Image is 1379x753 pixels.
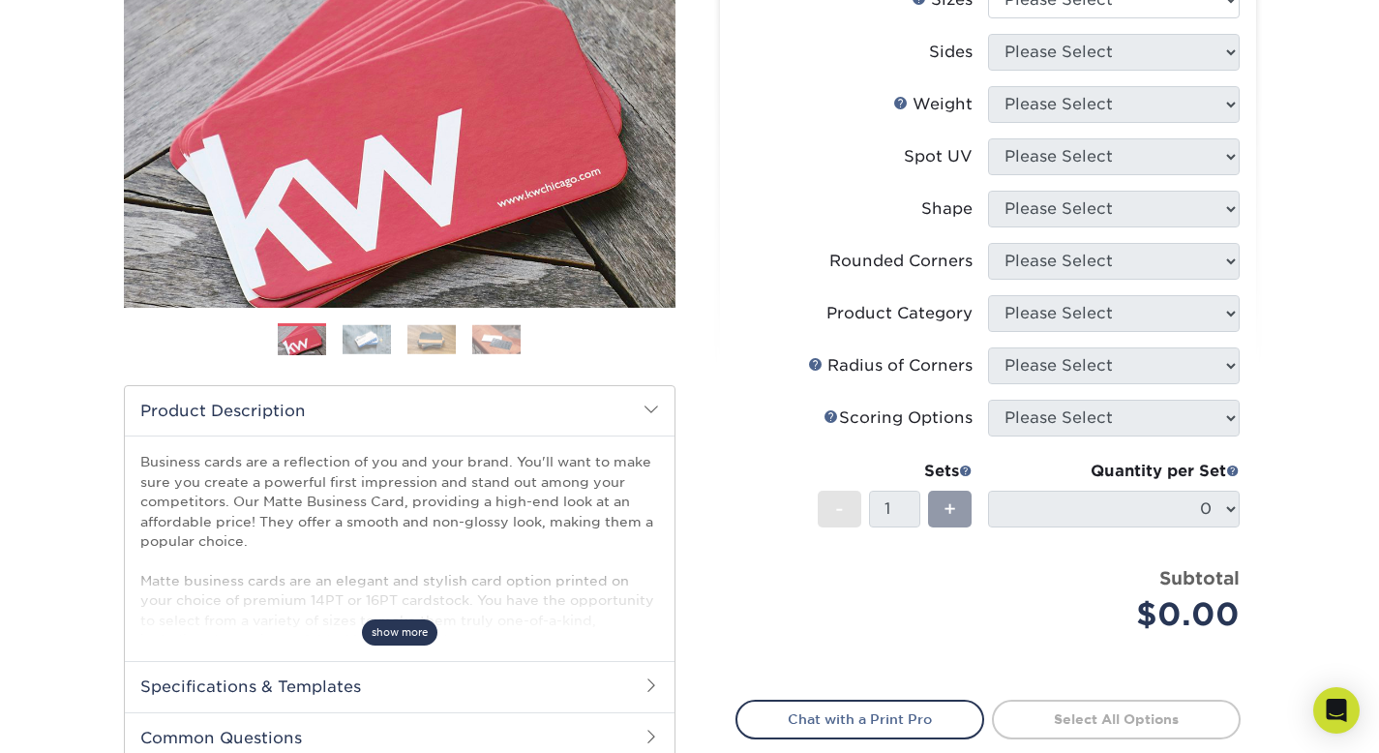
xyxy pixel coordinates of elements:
img: Business Cards 04 [472,324,521,354]
img: Business Cards 01 [278,316,326,365]
a: Chat with a Print Pro [735,700,984,738]
div: Product Category [826,302,973,325]
h2: Product Description [125,386,675,436]
img: Business Cards 03 [407,324,456,354]
div: Shape [921,197,973,221]
div: Radius of Corners [808,354,973,377]
div: Sides [929,41,973,64]
strong: Subtotal [1159,567,1240,588]
div: Sets [818,460,973,483]
div: Weight [893,93,973,116]
div: Open Intercom Messenger [1313,687,1360,734]
span: + [944,495,956,524]
div: Scoring Options [824,407,973,430]
img: Business Cards 02 [343,324,391,354]
span: show more [362,619,437,646]
a: Select All Options [992,700,1241,738]
div: $0.00 [1003,591,1240,638]
div: Quantity per Set [988,460,1240,483]
div: Spot UV [904,145,973,168]
h2: Specifications & Templates [125,661,675,711]
p: Business cards are a reflection of you and your brand. You'll want to make sure you create a powe... [140,452,659,728]
span: - [835,495,844,524]
div: Rounded Corners [829,250,973,273]
iframe: Google Customer Reviews [5,694,165,746]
